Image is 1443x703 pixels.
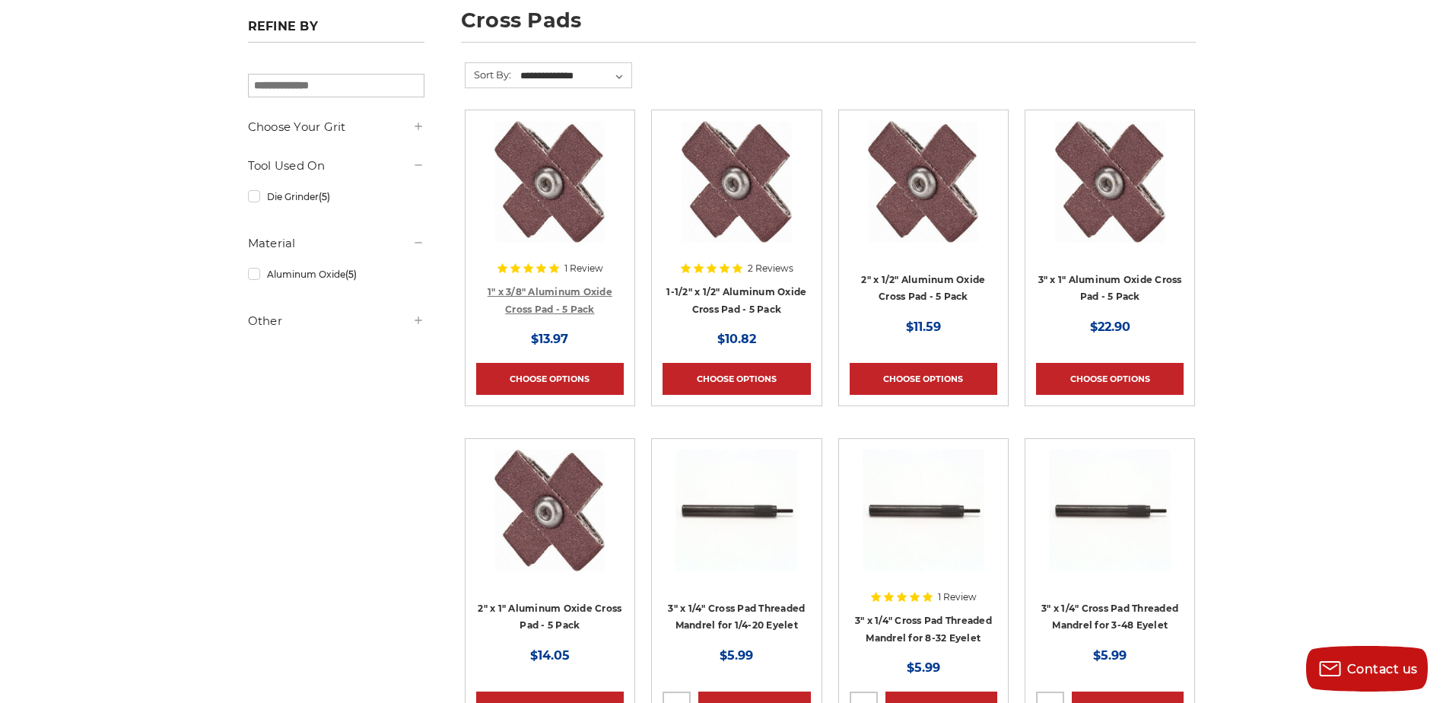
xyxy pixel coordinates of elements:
[907,660,940,675] span: $5.99
[748,264,793,273] span: 2 Reviews
[668,603,805,631] a: 3" x 1/4" Cross Pad Threaded Mandrel for 1/4-20 Eyelet
[248,118,424,136] h5: Choose Your Grit
[682,121,792,243] img: Abrasive Cross Pad
[1090,320,1130,334] span: $22.90
[564,264,603,273] span: 1 Review
[248,183,424,210] a: Die Grinder
[855,615,992,644] a: 3" x 1/4" Cross Pad Threaded Mandrel for 8-32 Eyelet
[675,450,797,571] img: cross square pad mandrel 1/4-20 eyelet
[466,63,511,86] label: Sort By:
[1049,450,1171,571] img: cross pad and square pad mandrel 3-48 eyelet 3" long
[720,648,753,663] span: $5.99
[868,121,978,243] img: Abrasive Cross Pad
[863,450,984,571] img: cross square pad mandrel 8-32 eyelet 3" long
[906,320,941,334] span: $11.59
[938,593,977,602] span: 1 Review
[717,332,756,346] span: $10.82
[850,450,997,597] a: cross square pad mandrel 8-32 eyelet 3" long
[531,332,568,346] span: $13.97
[345,269,357,280] span: (5)
[494,121,605,243] img: Abrasive Cross Pad
[1306,646,1428,692] button: Contact us
[488,286,612,315] a: 1" x 3/8" Aluminum Oxide Cross Pad - 5 Pack
[1036,363,1184,395] a: Choose Options
[1093,648,1127,663] span: $5.99
[663,450,810,597] a: cross square pad mandrel 1/4-20 eyelet
[248,157,424,175] h5: Tool Used On
[461,10,1196,43] h1: cross pads
[850,121,997,269] a: Abrasive Cross Pad
[850,363,997,395] a: Choose Options
[248,234,424,253] h5: Material
[248,312,424,330] h5: Other
[478,603,621,631] a: 2" x 1" Aluminum Oxide Cross Pad - 5 Pack
[861,274,985,303] a: 2" x 1/2" Aluminum Oxide Cross Pad - 5 Pack
[1038,274,1182,303] a: 3" x 1" Aluminum Oxide Cross Pad - 5 Pack
[1347,662,1418,676] span: Contact us
[476,121,624,269] a: Abrasive Cross Pad
[319,191,330,202] span: (5)
[494,450,605,571] img: Abrasive Cross Pad
[1036,450,1184,597] a: cross pad and square pad mandrel 3-48 eyelet 3" long
[248,261,424,288] a: Aluminum Oxide
[518,65,631,87] select: Sort By:
[663,121,810,269] a: Abrasive Cross Pad
[476,363,624,395] a: Choose Options
[248,19,424,43] h5: Refine by
[1055,121,1165,243] img: Abrasive Cross Pad
[476,450,624,597] a: Abrasive Cross Pad
[666,286,806,315] a: 1-1/2" x 1/2" Aluminum Oxide Cross Pad - 5 Pack
[663,363,810,395] a: Choose Options
[1041,603,1178,631] a: 3" x 1/4" Cross Pad Threaded Mandrel for 3-48 Eyelet
[1036,121,1184,269] a: Abrasive Cross Pad
[530,648,570,663] span: $14.05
